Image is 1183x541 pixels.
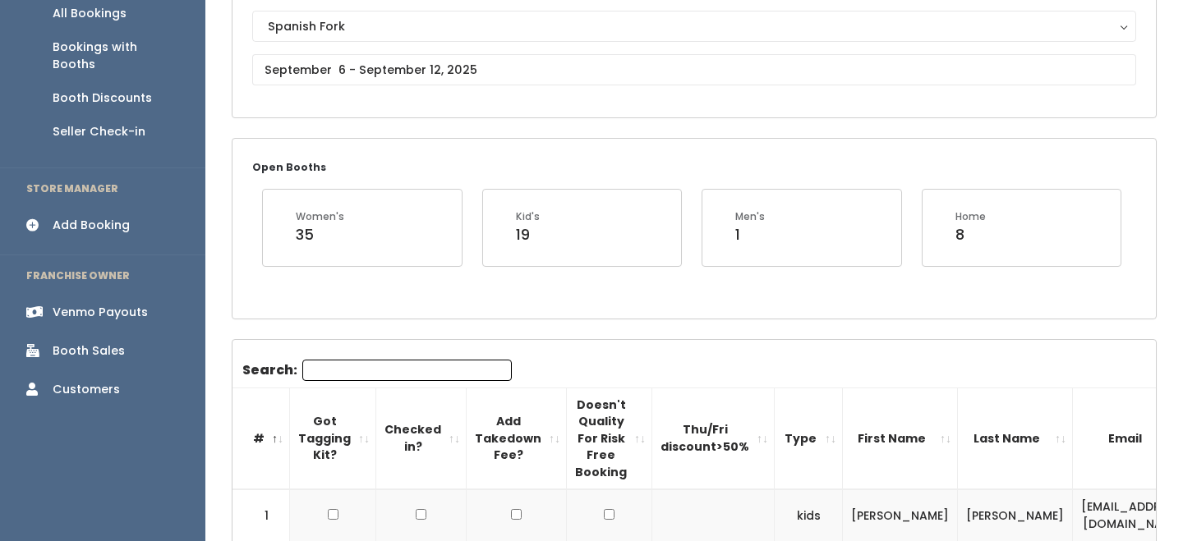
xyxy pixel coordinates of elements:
div: 8 [955,224,986,245]
div: Booth Sales [53,342,125,360]
td: kids [775,489,843,541]
div: Bookings with Booths [53,39,179,73]
div: Booth Discounts [53,89,152,107]
input: September 6 - September 12, 2025 [252,54,1136,85]
th: #: activate to sort column descending [232,387,290,489]
div: All Bookings [53,5,127,22]
th: Add Takedown Fee?: activate to sort column ascending [467,387,567,489]
div: 19 [516,224,540,245]
div: Add Booking [53,217,130,234]
div: Women's [296,209,344,224]
td: [PERSON_NAME] [843,489,958,541]
div: Spanish Fork [268,17,1121,35]
th: Thu/Fri discount&gt;50%: activate to sort column ascending [652,387,775,489]
th: First Name: activate to sort column ascending [843,387,958,489]
small: Open Booths [252,160,326,174]
th: Got Tagging Kit?: activate to sort column ascending [290,387,376,489]
input: Search: [302,360,512,381]
th: Last Name: activate to sort column ascending [958,387,1073,489]
td: 1 [232,489,290,541]
td: [PERSON_NAME] [958,489,1073,541]
div: 35 [296,224,344,245]
div: Venmo Payouts [53,304,148,321]
div: Seller Check-in [53,123,145,140]
button: Spanish Fork [252,11,1136,42]
div: 1 [735,224,765,245]
th: Doesn't Quality For Risk Free Booking : activate to sort column ascending [567,387,652,489]
th: Type: activate to sort column ascending [775,387,843,489]
div: Men's [735,209,765,224]
div: Customers [53,381,120,398]
th: Checked in?: activate to sort column ascending [376,387,467,489]
div: Kid's [516,209,540,224]
div: Home [955,209,986,224]
label: Search: [242,360,512,381]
